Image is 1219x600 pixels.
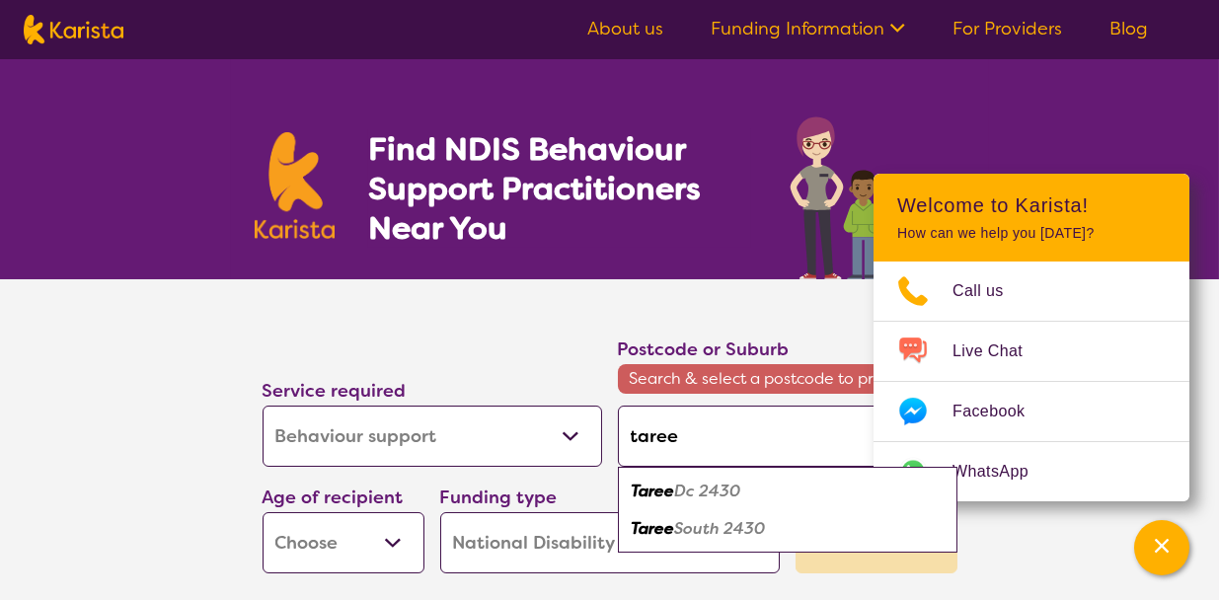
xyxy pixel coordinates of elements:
[618,337,790,361] label: Postcode or Suburb
[952,17,1062,40] a: For Providers
[587,17,663,40] a: About us
[952,276,1028,306] span: Call us
[632,518,675,539] em: Taree
[628,510,948,548] div: Taree South 2430
[263,379,407,403] label: Service required
[711,17,905,40] a: Funding Information
[785,107,965,279] img: behaviour-support
[874,174,1189,501] div: Channel Menu
[874,262,1189,501] ul: Choose channel
[675,518,766,539] em: South 2430
[1134,520,1189,575] button: Channel Menu
[952,397,1048,426] span: Facebook
[632,481,675,501] em: Taree
[675,481,741,501] em: Dc 2430
[897,193,1166,217] h2: Welcome to Karista!
[24,15,123,44] img: Karista logo
[628,473,948,510] div: Taree Dc 2430
[1109,17,1148,40] a: Blog
[874,442,1189,501] a: Web link opens in a new tab.
[952,337,1046,366] span: Live Chat
[897,225,1166,242] p: How can we help you [DATE]?
[255,132,336,239] img: Karista logo
[368,129,750,248] h1: Find NDIS Behaviour Support Practitioners Near You
[618,364,957,394] span: Search & select a postcode to proceed
[952,457,1052,487] span: WhatsApp
[440,486,558,509] label: Funding type
[263,486,404,509] label: Age of recipient
[618,406,957,467] input: Type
